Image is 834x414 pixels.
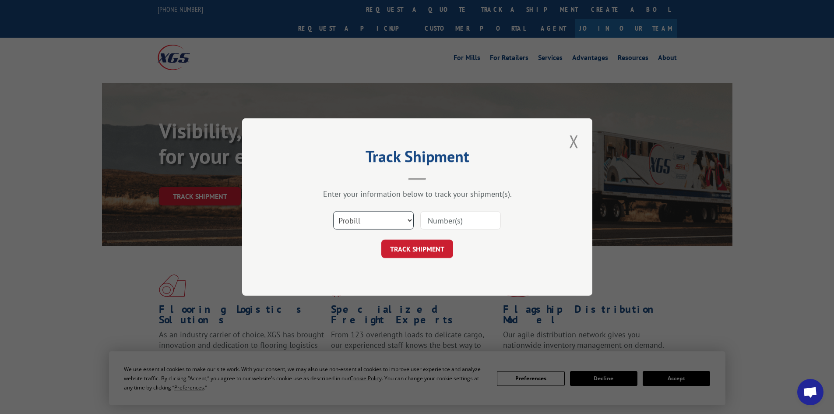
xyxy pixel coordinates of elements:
h2: Track Shipment [286,150,549,167]
div: Enter your information below to track your shipment(s). [286,189,549,199]
button: TRACK SHIPMENT [381,240,453,258]
a: Open chat [797,379,823,405]
input: Number(s) [420,211,501,230]
button: Close modal [567,129,581,153]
